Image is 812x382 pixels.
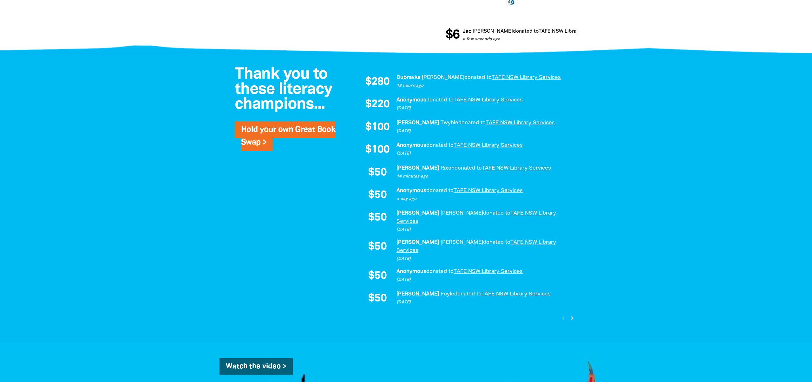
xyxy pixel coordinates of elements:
a: TAFE NSW Library Services [538,29,602,34]
span: donated to [483,211,510,216]
a: TAFE NSW Library Services [396,211,556,224]
span: Thank you to these literacy champions... [235,67,332,112]
button: Next page [568,314,576,322]
span: donated to [458,120,486,125]
i: chevron_right [568,314,576,322]
em: Anonymous [396,269,426,274]
span: $100 [365,122,390,133]
div: Paginated content [362,74,571,317]
a: TAFE NSW Library Services [454,143,523,148]
em: Jac [462,29,471,34]
span: $50 [368,212,386,223]
em: Rixon [441,166,455,171]
span: $50 [368,271,386,282]
span: donated to [483,240,510,245]
em: [PERSON_NAME] [441,240,483,245]
span: donated to [464,75,492,80]
em: [PERSON_NAME] [396,240,439,245]
p: a few seconds ago [462,36,602,43]
p: a day ago [396,196,571,202]
em: [PERSON_NAME] [441,211,483,216]
em: Dubravka [396,75,420,80]
span: $100 [365,145,390,155]
a: TAFE NSW Library Services [396,240,556,253]
em: Anonymous [396,98,426,102]
em: [PERSON_NAME] [396,166,439,171]
a: TAFE NSW Library Services [454,98,523,102]
em: [PERSON_NAME] [396,292,439,296]
span: donated to [513,29,538,34]
a: Hold your own Great Book Swap > [241,126,335,146]
span: $50 [368,167,386,178]
a: TAFE NSW Library Services [482,166,551,171]
a: TAFE NSW Library Services [481,292,551,296]
em: Anonymous [396,143,426,148]
p: [DATE] [396,105,571,112]
em: Twyble [441,120,458,125]
span: $50 [368,242,386,252]
div: Donation stream [446,25,577,45]
a: TAFE NSW Library Services [486,120,555,125]
span: donated to [426,188,454,193]
em: [PERSON_NAME] [396,120,439,125]
em: [PERSON_NAME] [396,211,439,216]
span: donated to [426,98,454,102]
span: donated to [454,292,481,296]
a: TAFE NSW Library Services [454,188,523,193]
p: [DATE] [396,256,571,262]
p: [DATE] [396,277,571,283]
span: $280 [365,77,390,87]
p: 14 minutes ago [396,173,571,180]
span: $6 [445,29,459,42]
p: [DATE] [396,299,571,306]
a: TAFE NSW Library Services [492,75,561,80]
p: 18 hours ago [396,83,571,89]
div: Donation stream [362,74,571,317]
span: donated to [426,269,454,274]
p: [DATE] [396,128,571,134]
em: [PERSON_NAME] [422,75,464,80]
span: $50 [368,190,386,201]
a: Watch the video > [219,358,293,375]
a: TAFE NSW Library Services [454,269,523,274]
span: $50 [368,293,386,304]
p: [DATE] [396,151,571,157]
p: [DATE] [396,227,571,233]
span: $220 [365,99,390,110]
em: Foyle [441,292,454,296]
em: [PERSON_NAME] [472,29,513,34]
em: Anonymous [396,188,426,193]
span: donated to [426,143,454,148]
span: donated to [455,166,482,171]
